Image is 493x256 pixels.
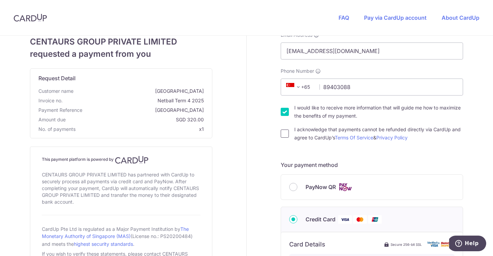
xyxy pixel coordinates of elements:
[339,183,352,191] img: Cards logo
[38,88,73,95] span: Customer name
[289,183,455,191] div: PayNow QR Cards logo
[286,83,302,91] span: +65
[281,161,463,169] h5: Your payment method
[65,97,204,104] span: Netball Term 4 2025
[38,97,63,104] span: Invoice no.
[14,14,47,22] img: CardUp
[289,215,455,224] div: Credit Card Visa Mastercard Union Pay
[442,14,479,21] a: About CardUp
[306,215,335,223] span: Credit Card
[281,68,314,74] span: Phone Number
[284,83,315,91] span: +65
[85,107,204,114] span: [GEOGRAPHIC_DATA]
[42,156,200,164] h4: This payment platform is powered by
[376,135,408,140] a: Privacy Policy
[427,241,455,247] img: card secure
[335,135,373,140] a: Terms Of Service
[289,240,325,249] h6: Card Details
[38,116,66,123] span: Amount due
[115,156,148,164] img: CardUp
[38,107,82,113] span: translation missing: en.payment_reference
[368,215,382,224] img: Union Pay
[294,104,463,120] label: I would like to receive more information that will guide me how to maximize the benefits of my pa...
[42,223,200,249] div: CardUp Pte Ltd is regulated as a Major Payment Institution by (License no.: PS20200484) and meets...
[74,241,133,247] a: highest security standards
[391,242,422,247] span: Secure 256-bit SSL
[339,14,349,21] a: FAQ
[76,88,204,95] span: [GEOGRAPHIC_DATA]
[281,42,463,59] input: Email address
[42,170,200,207] div: CENTAURS GROUP PRIVATE LIMITED has partnered with CardUp to securely process all payments via cre...
[30,36,212,48] span: CENTAURS GROUP PRIVATE LIMITED
[38,126,76,133] span: No. of payments
[68,116,204,123] span: SGD 320.00
[353,215,367,224] img: Mastercard
[338,215,352,224] img: Visa
[449,236,486,253] iframe: Opens a widget where you can find more information
[294,125,463,142] label: I acknowledge that payments cannot be refunded directly via CardUp and agree to CardUp’s &
[306,183,336,191] span: PayNow QR
[364,14,427,21] a: Pay via CardUp account
[199,126,204,132] span: x1
[30,48,212,60] span: requested a payment from you
[38,75,76,82] span: translation missing: en.request_detail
